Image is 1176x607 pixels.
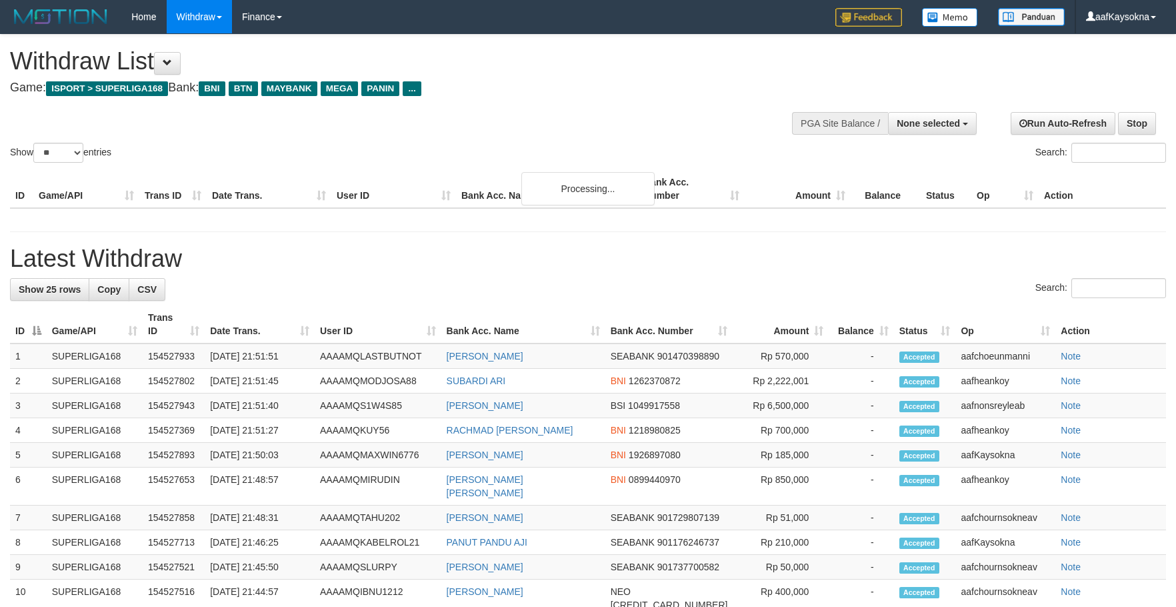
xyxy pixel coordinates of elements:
th: ID: activate to sort column descending [10,306,47,344]
td: aafKaysokna [955,443,1055,468]
a: [PERSON_NAME] [PERSON_NAME] [447,474,523,498]
td: Rp 700,000 [733,418,829,443]
span: CSV [137,284,157,295]
span: Accepted [899,352,939,363]
td: 4 [10,418,47,443]
td: Rp 6,500,000 [733,394,829,418]
td: aafheankoy [955,369,1055,394]
td: Rp 570,000 [733,344,829,369]
th: Op: activate to sort column ascending [955,306,1055,344]
td: 6 [10,468,47,506]
td: 154527858 [143,506,205,530]
td: aafchournsokneav [955,555,1055,580]
th: Balance: activate to sort column ascending [829,306,893,344]
td: 5 [10,443,47,468]
a: Note [1061,376,1081,386]
td: SUPERLIGA168 [47,394,143,418]
a: Note [1061,400,1081,411]
th: Date Trans. [207,170,331,208]
td: Rp 210,000 [733,530,829,555]
a: Note [1061,474,1081,485]
td: - [829,530,893,555]
td: SUPERLIGA168 [47,443,143,468]
span: SEABANK [611,562,655,572]
span: Accepted [899,426,939,437]
td: 1 [10,344,47,369]
span: Accepted [899,538,939,549]
td: 154527713 [143,530,205,555]
a: Note [1061,351,1081,362]
td: - [829,506,893,530]
img: panduan.png [998,8,1065,26]
td: aafheankoy [955,468,1055,506]
span: Copy 901729807139 to clipboard [657,512,719,523]
td: SUPERLIGA168 [47,468,143,506]
span: Copy 1926897080 to clipboard [629,450,681,460]
td: 7 [10,506,47,530]
td: aafKaysokna [955,530,1055,555]
a: SUBARDI ARI [447,376,506,386]
th: Amount: activate to sort column ascending [733,306,829,344]
td: AAAAMQKUY56 [315,418,441,443]
td: [DATE] 21:45:50 [205,555,315,580]
th: Trans ID: activate to sort column ascending [143,306,205,344]
td: Rp 850,000 [733,468,829,506]
img: Feedback.jpg [835,8,902,27]
td: SUPERLIGA168 [47,506,143,530]
span: BNI [611,474,626,485]
td: Rp 50,000 [733,555,829,580]
span: Show 25 rows [19,284,81,295]
span: SEABANK [611,512,655,523]
a: Copy [89,278,129,301]
div: PGA Site Balance / [792,112,888,135]
td: aafnonsreyleab [955,394,1055,418]
span: Copy 1218980825 to clipboard [629,425,681,436]
td: 154527943 [143,394,205,418]
td: aafchoeunmanni [955,344,1055,369]
td: AAAAMQLASTBUTNOT [315,344,441,369]
input: Search: [1071,278,1166,298]
img: MOTION_logo.png [10,7,111,27]
td: 2 [10,369,47,394]
span: SEABANK [611,537,655,548]
span: Copy [97,284,121,295]
a: PANUT PANDU AJI [447,537,527,548]
th: Trans ID [139,170,207,208]
td: SUPERLIGA168 [47,530,143,555]
td: Rp 185,000 [733,443,829,468]
a: Note [1061,512,1081,523]
th: ID [10,170,33,208]
h1: Latest Withdraw [10,245,1166,272]
td: AAAAMQTAHU202 [315,506,441,530]
a: Run Auto-Refresh [1011,112,1115,135]
span: ... [403,81,421,96]
a: [PERSON_NAME] [447,400,523,411]
span: ISPORT > SUPERLIGA168 [46,81,168,96]
th: Bank Acc. Name: activate to sort column ascending [441,306,605,344]
td: AAAAMQS1W4S85 [315,394,441,418]
span: BTN [229,81,258,96]
span: BNI [611,450,626,460]
a: [PERSON_NAME] [447,351,523,362]
label: Show entries [10,143,111,163]
td: SUPERLIGA168 [47,555,143,580]
td: AAAAMQSLURPY [315,555,441,580]
a: Note [1061,562,1081,572]
a: Note [1061,450,1081,460]
th: Status: activate to sort column ascending [894,306,956,344]
span: Accepted [899,376,939,388]
span: Accepted [899,450,939,462]
td: [DATE] 21:51:27 [205,418,315,443]
th: Game/API: activate to sort column ascending [47,306,143,344]
a: [PERSON_NAME] [447,450,523,460]
span: PANIN [361,81,399,96]
th: Bank Acc. Number: activate to sort column ascending [605,306,733,344]
th: Game/API [33,170,139,208]
td: - [829,555,893,580]
td: - [829,418,893,443]
td: 154527893 [143,443,205,468]
span: SEABANK [611,351,655,362]
span: MAYBANK [261,81,317,96]
span: Accepted [899,562,939,574]
td: AAAAMQMODJOSA88 [315,369,441,394]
